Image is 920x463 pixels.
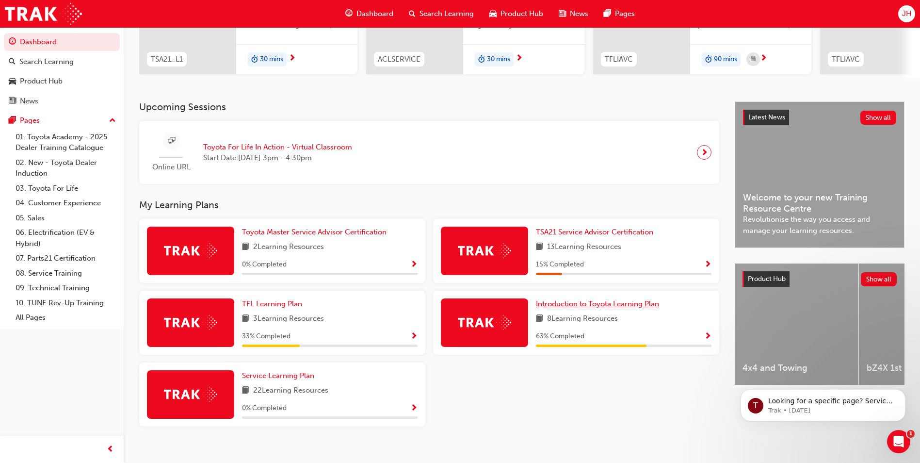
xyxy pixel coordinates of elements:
h3: My Learning Plans [139,199,719,211]
a: Latest NewsShow all [743,110,896,125]
iframe: Intercom live chat [887,430,910,453]
span: 15 % Completed [536,259,584,270]
div: Product Hub [20,76,63,87]
button: Show Progress [704,331,711,343]
span: Search Learning [420,8,474,19]
span: car-icon [9,77,16,86]
a: 01. Toyota Academy - 2025 Dealer Training Catalogue [12,130,120,155]
a: 10. TUNE Rev-Up Training [12,296,120,311]
a: 4x4 and Towing [735,264,858,385]
a: 08. Service Training [12,266,120,281]
a: Service Learning Plan [242,370,318,381]
img: Trak [458,243,511,258]
span: Show Progress [704,332,711,341]
span: guage-icon [345,8,353,20]
a: 04. Customer Experience [12,196,120,211]
img: Trak [458,315,511,330]
a: 02. New - Toyota Dealer Induction [12,155,120,181]
span: 0 % Completed [242,259,287,270]
span: 4x4 and Towing [742,363,851,374]
span: next-icon [516,54,523,63]
span: search-icon [9,58,16,66]
span: Welcome to your new Training Resource Centre [743,192,896,214]
span: 33 % Completed [242,331,291,342]
span: 1 [907,430,915,438]
span: Revolutionise the way you access and manage your learning resources. [743,214,896,236]
span: Latest News [748,113,785,121]
span: 0 % Completed [242,403,287,414]
a: Product HubShow all [742,271,897,287]
a: 05. Sales [12,211,120,226]
span: Product Hub [748,275,786,283]
span: book-icon [242,385,249,397]
a: Search Learning [4,53,120,71]
button: Show all [860,111,897,125]
span: Product Hub [500,8,543,19]
span: JH [902,8,911,19]
button: Pages [4,112,120,130]
a: 03. Toyota For Life [12,181,120,196]
iframe: Intercom notifications message [726,369,920,437]
span: Introduction to Toyota Learning Plan [536,299,659,308]
a: Introduction to Toyota Learning Plan [536,298,663,310]
span: Service Learning Plan [242,371,314,380]
span: 22 Learning Resources [253,385,328,397]
span: Toyota For Life In Action - Virtual Classroom [203,142,352,153]
a: 09. Technical Training [12,281,120,296]
a: pages-iconPages [596,4,643,24]
button: Show Progress [410,402,418,414]
span: Show Progress [410,261,418,269]
a: Product Hub [4,72,120,90]
a: Latest NewsShow allWelcome to your new Training Resource CentreRevolutionise the way you access a... [735,101,904,248]
span: next-icon [289,54,296,63]
span: book-icon [536,313,543,325]
span: 13 Learning Resources [547,241,621,253]
a: TSA21 Service Advisor Certification [536,227,657,238]
a: guage-iconDashboard [338,4,401,24]
span: duration-icon [478,53,485,66]
span: pages-icon [9,116,16,125]
a: Toyota Master Service Advisor Certification [242,227,390,238]
span: TFLIAVC [832,54,860,65]
span: Show Progress [410,332,418,341]
h3: Upcoming Sessions [139,101,719,113]
span: duration-icon [251,53,258,66]
span: car-icon [489,8,497,20]
button: Show Progress [704,259,711,271]
a: news-iconNews [551,4,596,24]
img: Trak [164,243,217,258]
span: guage-icon [9,38,16,47]
button: Show Progress [410,331,418,343]
span: 90 mins [714,54,737,65]
a: 07. Parts21 Certification [12,251,120,266]
div: Pages [20,115,40,126]
a: All Pages [12,310,120,325]
span: 63 % Completed [536,331,584,342]
a: 06. Electrification (EV & Hybrid) [12,225,120,251]
span: 2 Learning Resources [253,241,324,253]
button: Show Progress [410,259,418,271]
a: News [4,92,120,110]
div: Search Learning [19,56,74,67]
span: sessionType_ONLINE_URL-icon [168,135,175,147]
span: Toyota Master Service Advisor Certification [242,228,387,236]
span: 3 Learning Resources [253,313,324,325]
img: Trak [164,315,217,330]
span: 8 Learning Resources [547,313,618,325]
span: up-icon [109,115,116,127]
span: calendar-icon [751,53,756,66]
span: book-icon [536,241,543,253]
span: Dashboard [356,8,393,19]
span: TSA21_L1 [151,54,183,65]
span: ACLSERVICE [378,54,420,65]
span: Pages [615,8,635,19]
span: book-icon [242,241,249,253]
span: Show Progress [410,404,418,413]
a: car-iconProduct Hub [482,4,551,24]
div: News [20,96,38,107]
span: Start Date: [DATE] 3pm - 4:30pm [203,152,352,164]
span: Online URL [147,162,195,173]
